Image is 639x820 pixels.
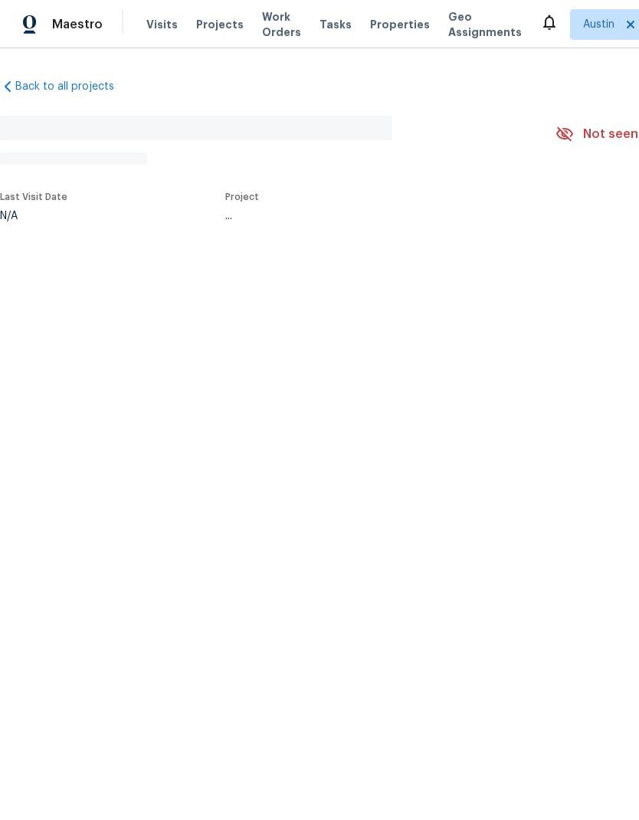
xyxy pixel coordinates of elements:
span: Geo Assignments [448,9,522,40]
span: Maestro [52,17,103,32]
span: Projects [196,17,244,32]
span: Visits [146,17,178,32]
span: Austin [583,17,614,32]
span: Tasks [319,19,352,30]
span: Properties [370,17,430,32]
div: ... [225,211,519,221]
span: Project [225,192,259,202]
span: Work Orders [262,9,301,40]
